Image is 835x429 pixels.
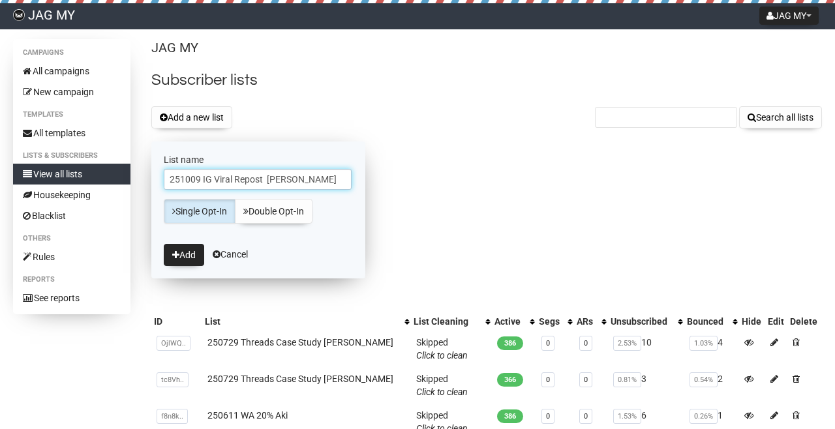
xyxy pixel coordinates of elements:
li: Campaigns [13,45,130,61]
th: ARs: No sort applied, activate to apply an ascending sort [574,312,608,331]
th: Active: No sort applied, activate to apply an ascending sort [492,312,536,331]
a: All campaigns [13,61,130,81]
span: Skipped [416,374,468,397]
button: JAG MY [759,7,819,25]
div: List [205,315,399,328]
div: List Cleaning [414,315,479,328]
a: Single Opt-In [164,199,235,224]
span: 366 [497,373,523,387]
a: Click to clean [416,350,468,361]
th: Segs: No sort applied, activate to apply an ascending sort [536,312,575,331]
th: Edit: No sort applied, sorting is disabled [765,312,788,331]
label: List name [164,154,353,166]
th: Bounced: No sort applied, activate to apply an ascending sort [684,312,739,331]
span: 1.03% [690,336,718,351]
button: Add a new list [151,106,232,128]
div: Edit [768,315,785,328]
span: 0.54% [690,372,718,387]
a: All templates [13,123,130,143]
a: 250611 WA 20% Aki [207,410,288,421]
td: 10 [608,331,684,367]
a: 0 [584,339,588,348]
th: ID: No sort applied, sorting is disabled [151,312,202,331]
div: Hide [742,315,763,328]
a: Double Opt-In [235,199,312,224]
div: Bounced [687,315,726,328]
div: ID [154,315,200,328]
span: Skipped [416,337,468,361]
a: Housekeeping [13,185,130,205]
a: 0 [546,412,550,421]
button: Add [164,244,204,266]
div: Unsubscribed [611,315,671,328]
th: List Cleaning: No sort applied, activate to apply an ascending sort [411,312,492,331]
a: Rules [13,246,130,267]
a: Blacklist [13,205,130,226]
span: 1.53% [613,409,641,424]
td: 4 [684,331,739,367]
a: 250729 Threads Case Study [PERSON_NAME] [207,337,393,348]
span: 0.81% [613,372,641,387]
td: 3 [608,367,684,404]
li: Templates [13,107,130,123]
div: Delete [790,315,819,328]
a: 0 [584,412,588,421]
td: 2 [684,367,739,404]
a: 0 [584,376,588,384]
a: View all lists [13,164,130,185]
span: 2.53% [613,336,641,351]
a: New campaign [13,81,130,102]
span: 386 [497,336,523,350]
span: 386 [497,409,523,423]
button: Search all lists [739,106,822,128]
th: Hide: No sort applied, sorting is disabled [739,312,765,331]
a: Click to clean [416,387,468,397]
li: Reports [13,272,130,288]
img: 4bed084ccc48ce818600cfcd88ae3e99 [13,9,25,21]
div: ARs [577,315,595,328]
span: f8n8k.. [157,409,188,424]
a: See reports [13,288,130,308]
th: Unsubscribed: No sort applied, activate to apply an ascending sort [608,312,684,331]
li: Others [13,231,130,246]
a: 250729 Threads Case Study [PERSON_NAME] [207,374,393,384]
input: The name of your new list [164,169,352,190]
h2: Subscriber lists [151,68,822,92]
th: Delete: No sort applied, sorting is disabled [787,312,822,331]
th: List: No sort applied, activate to apply an ascending sort [202,312,412,331]
div: Active [494,315,523,328]
span: OjlWQ.. [157,336,190,351]
a: Cancel [213,249,248,259]
span: tc8Vh.. [157,372,189,387]
p: JAG MY [151,39,822,57]
span: 0.26% [690,409,718,424]
a: 0 [546,376,550,384]
li: Lists & subscribers [13,148,130,164]
div: Segs [539,315,562,328]
a: 0 [546,339,550,348]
